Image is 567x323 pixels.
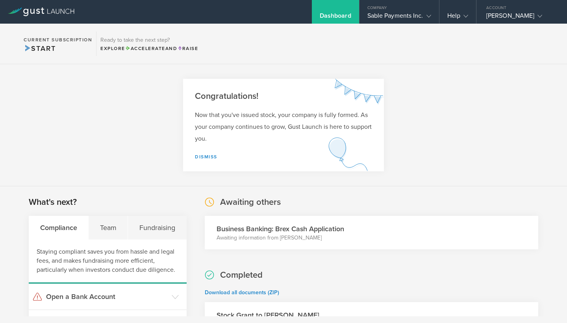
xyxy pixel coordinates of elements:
p: Awaiting information from [PERSON_NAME] [217,234,344,242]
a: Download all documents (ZIP) [205,289,279,296]
span: and [125,46,178,51]
div: Team [89,216,128,239]
h3: Open a Bank Account [46,291,168,302]
div: Explore [100,45,198,52]
span: Accelerate [125,46,165,51]
div: Dashboard [320,12,351,24]
p: Now that you've issued stock, your company is fully formed. As your company continues to grow, Gu... [195,109,372,145]
div: Sable Payments Inc. [367,12,431,24]
h3: Ready to take the next step? [100,37,198,43]
div: Staying compliant saves you from hassle and legal fees, and makes fundraising more efficient, par... [29,239,187,284]
h3: Stock Grant to [PERSON_NAME] [217,310,319,320]
a: Dismiss [195,154,217,160]
span: Raise [177,46,198,51]
div: Compliance [29,216,89,239]
h2: Congratulations! [195,91,372,102]
h2: Awaiting others [220,197,281,208]
div: [PERSON_NAME] [486,12,553,24]
div: Help [447,12,468,24]
h2: Completed [220,269,263,281]
h2: What's next? [29,197,77,208]
h3: Business Banking: Brex Cash Application [217,224,344,234]
span: Start [24,44,56,53]
div: Ready to take the next step?ExploreAccelerateandRaise [96,32,202,56]
div: Fundraising [128,216,186,239]
iframe: Chat Widget [528,285,567,323]
h2: Current Subscription [24,37,92,42]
